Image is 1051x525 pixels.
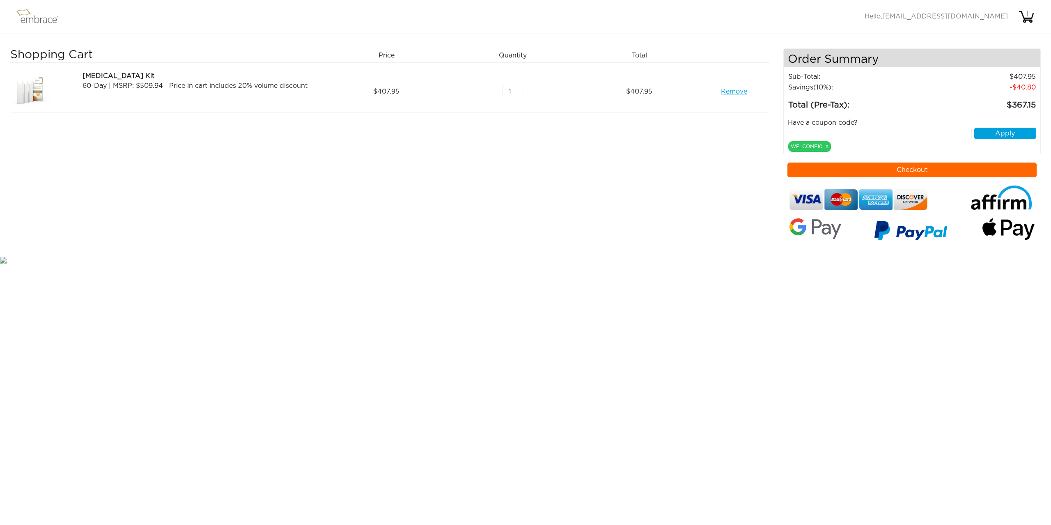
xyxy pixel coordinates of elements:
[10,48,320,62] h3: Shopping Cart
[1019,9,1036,19] div: 1
[788,93,925,112] td: Total (Pre-Tax):
[14,7,68,27] img: logo.png
[10,71,51,112] img: a09f5d18-8da6-11e7-9c79-02e45ca4b85b.jpeg
[788,82,925,93] td: Savings :
[882,13,1008,20] span: [EMAIL_ADDRESS][DOMAIN_NAME]
[925,82,1036,93] td: 40.80
[865,13,1008,20] span: Hello,
[782,118,1043,128] div: Have a coupon code?
[788,71,925,82] td: Sub-Total:
[499,50,527,60] span: Quantity
[789,218,842,239] img: Google-Pay-Logo.svg
[1018,9,1035,25] img: cart
[721,87,747,96] a: Remove
[579,48,706,62] div: Total
[83,71,320,81] div: [MEDICAL_DATA] Kit
[968,186,1035,210] img: affirm-logo.svg
[787,163,1037,177] button: Checkout
[784,49,1041,67] h4: Order Summary
[626,87,652,96] span: 407.95
[974,128,1036,139] button: Apply
[83,81,320,91] div: 60-Day | MSRP: $509.94 | Price in cart includes 20% volume discount
[874,217,948,247] img: paypal-v3.png
[788,141,831,152] div: WELCOME10
[326,48,453,62] div: Price
[826,142,828,150] a: x
[373,87,399,96] span: 407.95
[925,93,1036,112] td: 367.15
[813,84,831,91] span: (10%)
[925,71,1036,82] td: 407.95
[789,186,927,214] img: credit-cards.png
[982,218,1035,240] img: fullApplePay.png
[1018,13,1035,20] a: 1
